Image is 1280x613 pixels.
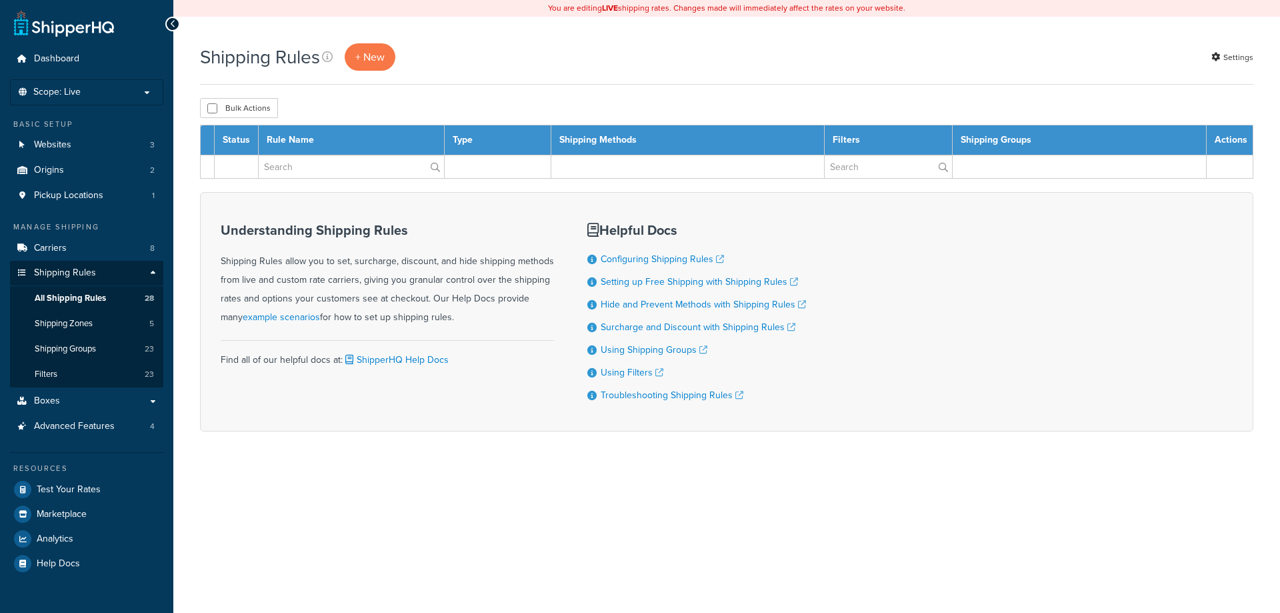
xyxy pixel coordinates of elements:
th: Rule Name [259,125,445,155]
span: Origins [34,165,64,176]
li: All Shipping Rules [10,286,163,311]
li: Filters [10,362,163,387]
a: Surcharge and Discount with Shipping Rules [601,320,795,334]
input: Search [259,155,444,178]
span: Carriers [34,243,67,254]
span: Analytics [37,534,73,545]
a: Carriers 8 [10,236,163,261]
a: Shipping Rules [10,261,163,285]
a: Pickup Locations 1 [10,183,163,208]
span: Filters [35,369,57,380]
li: Websites [10,133,163,157]
span: Websites [34,139,71,151]
span: 23 [145,344,154,355]
div: Resources [10,463,163,474]
a: Dashboard [10,47,163,71]
span: Dashboard [34,53,79,65]
a: ShipperHQ Help Docs [343,353,449,367]
a: Setting up Free Shipping with Shipping Rules [601,275,798,289]
a: Filters 23 [10,362,163,387]
th: Status [215,125,259,155]
span: 1 [152,190,155,201]
a: Using Filters [601,366,663,380]
a: All Shipping Rules 28 [10,286,163,311]
span: 2 [150,165,155,176]
a: Settings [1211,48,1253,67]
a: Hide and Prevent Methods with Shipping Rules [601,297,806,312]
li: Shipping Zones [10,312,163,336]
span: Scope: Live [33,87,81,98]
a: Troubleshooting Shipping Rules [601,388,743,402]
a: ShipperHQ Home [14,10,114,37]
a: Test Your Rates [10,478,163,502]
a: Marketplace [10,502,163,526]
input: Search [825,155,952,178]
th: Actions [1207,125,1253,155]
div: Find all of our helpful docs at: [221,340,554,370]
a: Configuring Shipping Rules [601,252,724,266]
h1: Shipping Rules [200,44,320,70]
a: Shipping Zones 5 [10,312,163,336]
a: Websites 3 [10,133,163,157]
a: + New [345,43,395,71]
li: Carriers [10,236,163,261]
span: 5 [149,318,154,330]
a: Boxes [10,389,163,414]
span: + New [355,49,385,65]
a: Shipping Groups 23 [10,337,163,362]
th: Shipping Groups [953,125,1207,155]
a: Advanced Features 4 [10,414,163,439]
div: Manage Shipping [10,221,163,233]
span: 28 [145,293,154,304]
b: LIVE [602,2,618,14]
li: Advanced Features [10,414,163,439]
a: Origins 2 [10,158,163,183]
span: 3 [150,139,155,151]
span: All Shipping Rules [35,293,106,304]
span: Boxes [34,396,60,407]
span: Shipping Groups [35,344,96,355]
a: Using Shipping Groups [601,343,707,357]
span: Help Docs [37,558,80,570]
span: 23 [145,369,154,380]
h3: Helpful Docs [587,223,806,237]
th: Shipping Methods [551,125,825,155]
li: Pickup Locations [10,183,163,208]
a: Analytics [10,527,163,551]
div: Basic Setup [10,119,163,130]
span: Advanced Features [34,421,115,432]
a: Help Docs [10,552,163,576]
span: Shipping Zones [35,318,93,330]
button: Bulk Actions [200,98,278,118]
li: Shipping Groups [10,337,163,362]
span: Test Your Rates [37,484,101,496]
h3: Understanding Shipping Rules [221,223,554,237]
a: example scenarios [243,310,320,324]
div: Shipping Rules allow you to set, surcharge, discount, and hide shipping methods from live and cus... [221,223,554,327]
li: Shipping Rules [10,261,163,388]
th: Type [445,125,551,155]
span: Marketplace [37,509,87,520]
span: 4 [150,421,155,432]
span: 8 [150,243,155,254]
span: Pickup Locations [34,190,103,201]
li: Origins [10,158,163,183]
th: Filters [825,125,953,155]
span: Shipping Rules [34,267,96,279]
